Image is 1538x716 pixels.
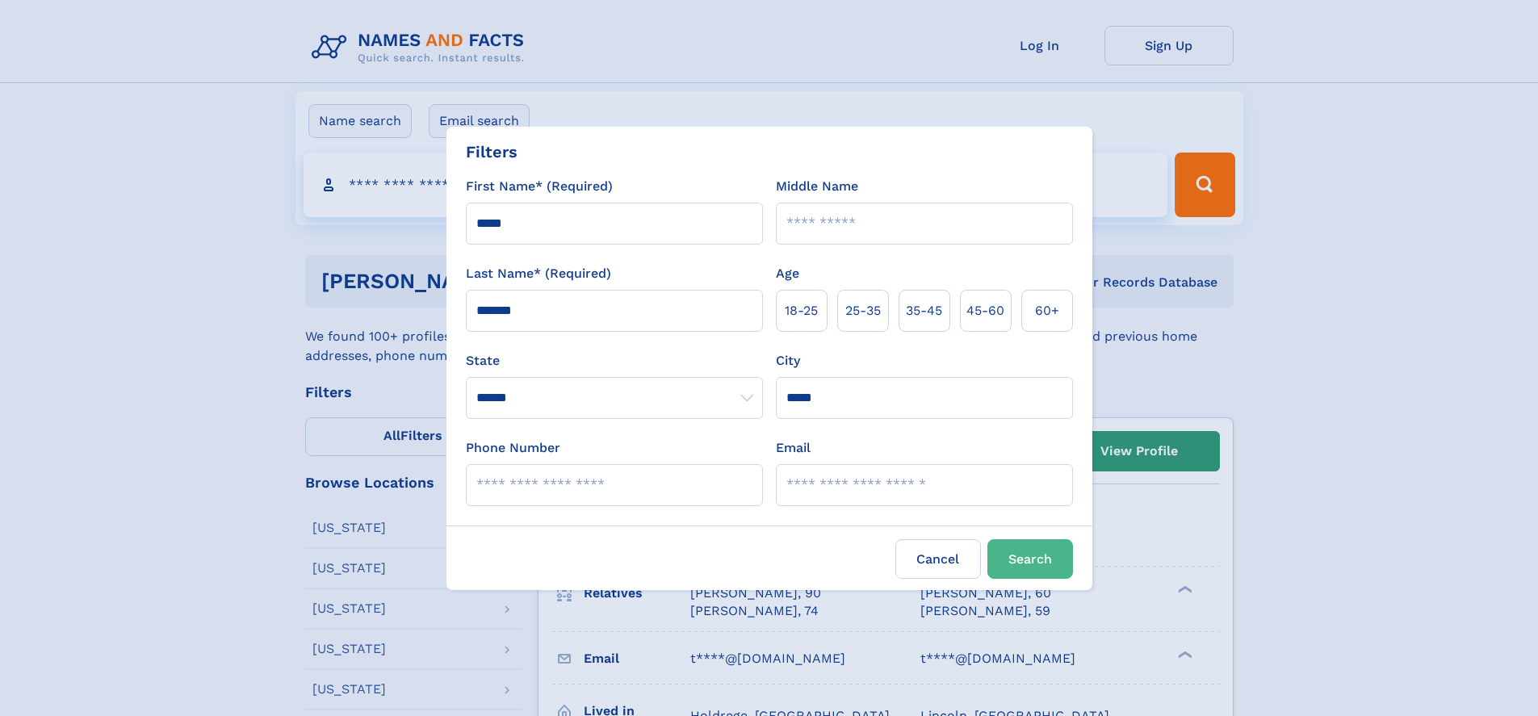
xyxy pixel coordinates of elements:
[845,301,881,320] span: 25‑35
[466,140,518,164] div: Filters
[776,177,858,196] label: Middle Name
[776,264,799,283] label: Age
[776,438,811,458] label: Email
[776,351,800,371] label: City
[466,264,611,283] label: Last Name* (Required)
[895,539,981,579] label: Cancel
[466,438,560,458] label: Phone Number
[906,301,942,320] span: 35‑45
[1035,301,1059,320] span: 60+
[987,539,1073,579] button: Search
[466,351,763,371] label: State
[785,301,818,320] span: 18‑25
[966,301,1004,320] span: 45‑60
[466,177,613,196] label: First Name* (Required)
